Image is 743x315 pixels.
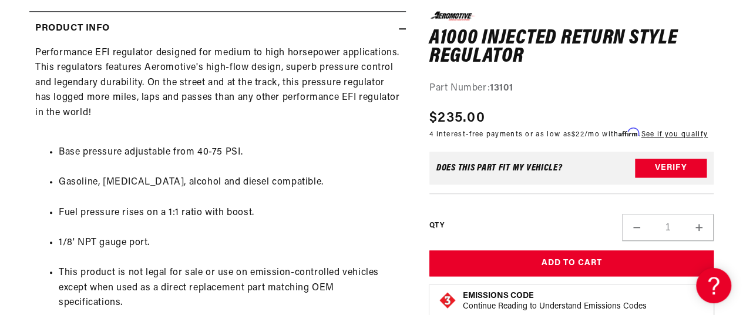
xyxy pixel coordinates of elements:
span: $22 [571,132,584,139]
button: Emissions CodeContinue Reading to Understand Emissions Codes [463,291,647,313]
div: Part Number: [429,81,714,96]
strong: 13101 [490,83,513,93]
li: This product is not legal for sale or use on emission-controlled vehicles except when used as a d... [59,266,400,311]
li: Gasoline, [MEDICAL_DATA], alcohol and diesel compatible. [59,175,400,190]
strong: Emissions Code [463,292,534,301]
span: Affirm [618,129,639,138]
button: Add to Cart [429,251,714,277]
p: 4 interest-free payments or as low as /mo with . [429,129,708,140]
p: Continue Reading to Understand Emissions Codes [463,302,647,313]
li: 1/8' NPT gauge port. [59,236,400,251]
h1: A1000 Injected return style Regulator [429,29,714,66]
div: Does This part fit My vehicle? [436,164,563,173]
h2: Product Info [35,21,109,36]
button: Verify [635,159,707,178]
summary: Product Info [29,12,406,46]
span: $235.00 [429,108,485,129]
img: Emissions code [438,291,457,310]
label: QTY [429,221,444,231]
a: See if you qualify - Learn more about Affirm Financing (opens in modal) [641,132,707,139]
li: Base pressure adjustable from 40-75 PSI. [59,145,400,160]
li: Fuel pressure rises on a 1:1 ratio with boost. [59,206,400,221]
